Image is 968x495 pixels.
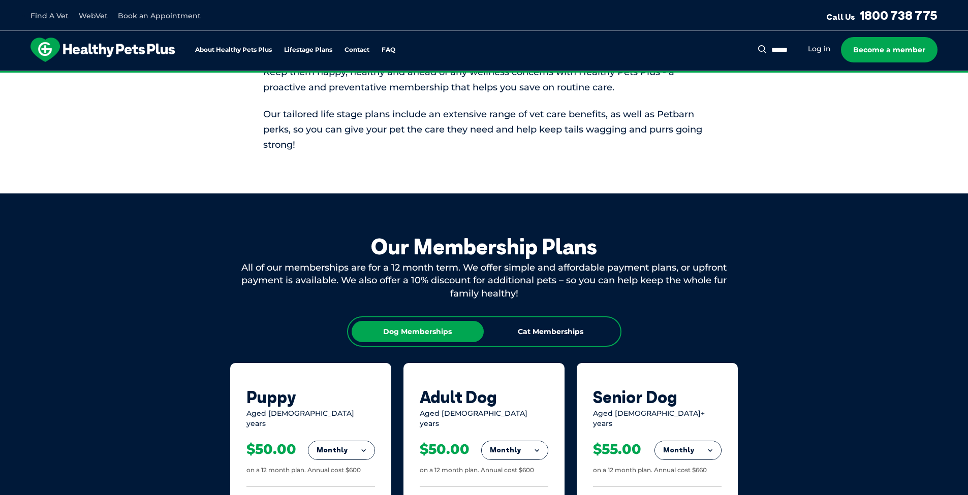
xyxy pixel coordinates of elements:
a: About Healthy Pets Plus [195,47,272,53]
span: Call Us [826,12,855,22]
a: Find A Vet [30,11,69,20]
button: Monthly [655,441,721,459]
a: Book an Appointment [118,11,201,20]
a: Contact [345,47,369,53]
button: Search [756,44,769,54]
div: Aged [DEMOGRAPHIC_DATA]+ years [593,409,722,428]
div: Adult Dog [420,387,548,407]
div: on a 12 month plan. Annual cost $660 [593,466,707,475]
button: Monthly [482,441,548,459]
button: Monthly [308,441,374,459]
div: on a 12 month plan. Annual cost $600 [420,466,534,475]
a: WebVet [79,11,108,20]
a: Lifestage Plans [284,47,332,53]
a: FAQ [382,47,395,53]
div: Our Membership Plans [230,234,738,259]
div: Puppy [246,387,375,407]
img: hpp-logo [30,38,175,62]
div: $55.00 [593,441,641,458]
span: Proactive, preventative wellness program designed to keep your pet healthier and happier for longer [294,71,674,80]
div: Aged [DEMOGRAPHIC_DATA] years [246,409,375,428]
div: Senior Dog [593,387,722,407]
div: Cat Memberships [485,321,617,342]
div: Dog Memberships [352,321,484,342]
div: Aged [DEMOGRAPHIC_DATA] years [420,409,548,428]
div: All of our memberships are for a 12 month term. We offer simple and affordable payment plans, or ... [230,261,738,300]
span: Our tailored life stage plans include an extensive range of vet care benefits, as well as Petbarn... [263,109,702,150]
div: on a 12 month plan. Annual cost $600 [246,466,361,475]
a: Become a member [841,37,938,62]
a: Log in [808,44,831,54]
div: $50.00 [420,441,470,458]
div: $50.00 [246,441,296,458]
a: Call Us1800 738 775 [826,8,938,23]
